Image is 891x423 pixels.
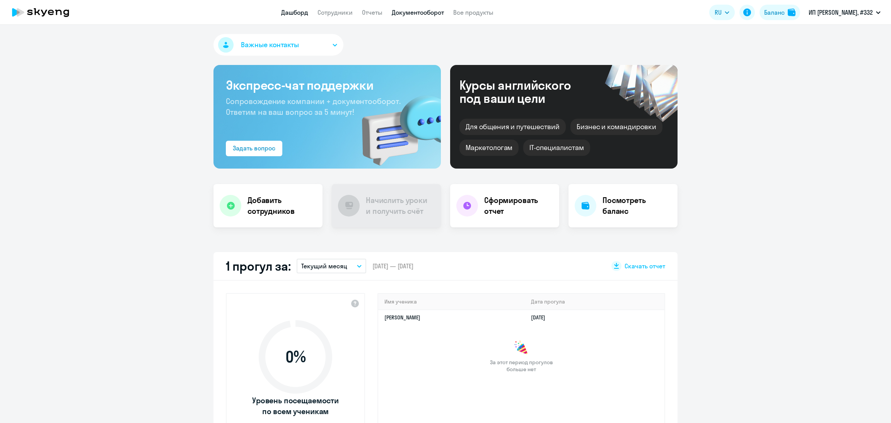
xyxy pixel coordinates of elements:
span: Важные контакты [241,40,299,50]
span: Уровень посещаемости по всем ученикам [251,395,340,417]
span: [DATE] — [DATE] [372,262,413,270]
div: Курсы английского под ваши цели [459,78,592,105]
button: Текущий месяц [297,259,366,273]
button: ИП [PERSON_NAME], #332 [805,3,884,22]
span: Скачать отчет [625,262,665,270]
img: balance [788,9,795,16]
button: Балансbalance [760,5,800,20]
h3: Экспресс-чат поддержки [226,77,428,93]
a: Отчеты [362,9,382,16]
h4: Начислить уроки и получить счёт [366,195,433,217]
span: 0 % [251,348,340,366]
a: Все продукты [453,9,493,16]
button: RU [709,5,735,20]
a: Дашборд [281,9,308,16]
h2: 1 прогул за: [226,258,290,274]
h4: Добавить сотрудников [247,195,316,217]
h4: Сформировать отчет [484,195,553,217]
p: ИП [PERSON_NAME], #332 [809,8,873,17]
div: Задать вопрос [233,143,275,153]
p: Текущий месяц [301,261,347,271]
a: [PERSON_NAME] [384,314,420,321]
img: bg-img [351,82,441,169]
th: Имя ученика [378,294,525,310]
th: Дата прогула [525,294,664,310]
a: Документооборот [392,9,444,16]
div: Бизнес и командировки [570,119,662,135]
a: [DATE] [531,314,551,321]
div: Маркетологам [459,140,519,156]
img: congrats [514,340,529,356]
button: Важные контакты [213,34,343,56]
div: Для общения и путешествий [459,119,566,135]
span: RU [715,8,722,17]
span: За этот период прогулов больше нет [489,359,554,373]
div: IT-специалистам [523,140,590,156]
h4: Посмотреть баланс [603,195,671,217]
button: Задать вопрос [226,141,282,156]
a: Сотрудники [317,9,353,16]
span: Сопровождение компании + документооборот. Ответим на ваш вопрос за 5 минут! [226,96,401,117]
div: Баланс [764,8,785,17]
